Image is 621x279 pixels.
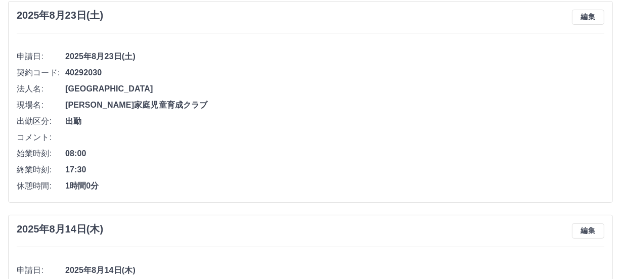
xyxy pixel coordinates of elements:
[65,83,604,95] span: [GEOGRAPHIC_DATA]
[17,164,65,176] span: 終業時刻:
[65,180,604,192] span: 1時間0分
[65,99,604,111] span: [PERSON_NAME]家庭児童育成クラブ
[572,10,604,25] button: 編集
[65,164,604,176] span: 17:30
[17,264,65,276] span: 申請日:
[17,131,65,144] span: コメント:
[17,99,65,111] span: 現場名:
[572,223,604,239] button: 編集
[17,51,65,63] span: 申請日:
[17,67,65,79] span: 契約コード:
[17,115,65,127] span: 出勤区分:
[65,67,604,79] span: 40292030
[65,264,604,276] span: 2025年8月14日(木)
[65,115,604,127] span: 出勤
[17,180,65,192] span: 休憩時間:
[65,148,604,160] span: 08:00
[17,223,103,235] h3: 2025年8月14日(木)
[65,51,604,63] span: 2025年8月23日(土)
[17,83,65,95] span: 法人名:
[17,148,65,160] span: 始業時刻:
[17,10,103,21] h3: 2025年8月23日(土)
